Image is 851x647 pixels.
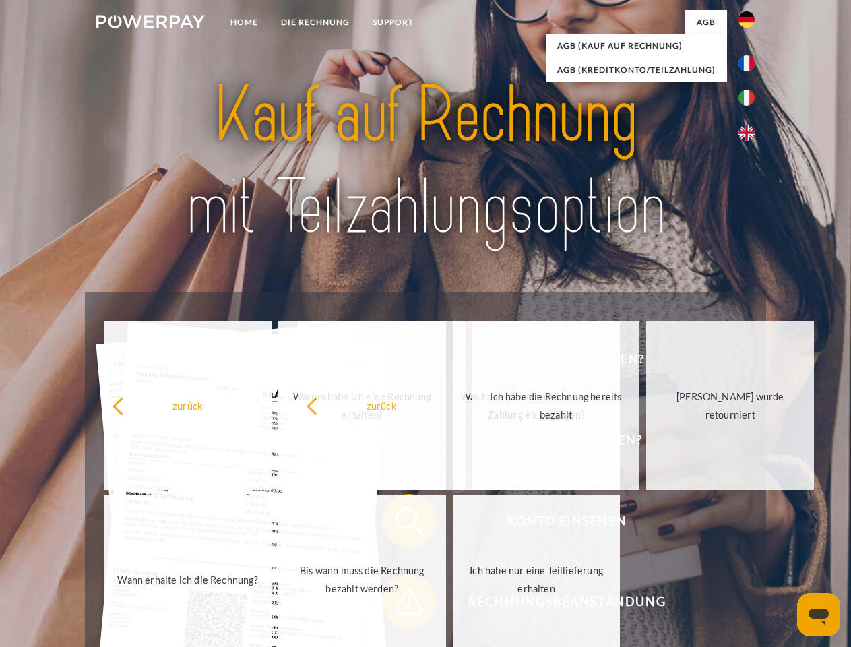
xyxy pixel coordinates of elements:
a: AGB (Kauf auf Rechnung) [546,34,727,58]
div: zurück [306,396,458,414]
a: DIE RECHNUNG [270,10,361,34]
iframe: Schaltfläche zum Öffnen des Messaging-Fensters [797,593,840,636]
div: Ich habe die Rechnung bereits bezahlt [480,388,632,424]
img: logo-powerpay-white.svg [96,15,205,28]
img: en [738,125,755,141]
img: fr [738,55,755,71]
div: Bis wann muss die Rechnung bezahlt werden? [286,561,438,598]
div: Wann erhalte ich die Rechnung? [112,570,263,588]
img: title-powerpay_de.svg [129,65,722,258]
img: it [738,90,755,106]
img: de [738,11,755,28]
a: Home [219,10,270,34]
div: zurück [112,396,263,414]
a: SUPPORT [361,10,425,34]
a: agb [685,10,727,34]
a: AGB (Kreditkonto/Teilzahlung) [546,58,727,82]
div: [PERSON_NAME] wurde retourniert [654,388,806,424]
div: Ich habe nur eine Teillieferung erhalten [461,561,612,598]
